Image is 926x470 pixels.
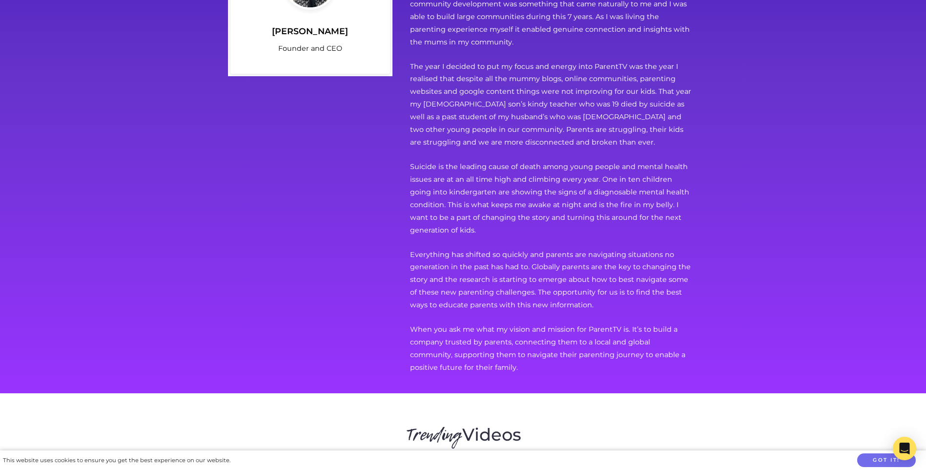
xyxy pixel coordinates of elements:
[278,43,342,55] li: Founder and CEO
[893,437,916,460] div: Open Intercom Messenger
[410,61,692,149] p: The year I decided to put my focus and energy into ParentTV was the year I realised that despite ...
[405,423,460,446] em: Trending
[410,249,692,312] p: Everything has shifted so quickly and parents are navigating situations no generation in the past...
[857,453,916,468] button: Got it!
[410,323,692,374] p: When you ask me what my vision and mission for ParentTV is. It’s to build a company trusted by pa...
[410,161,692,237] p: Suicide is the leading cause of death among young people and mental health issues are at an all t...
[3,455,230,466] div: This website uses cookies to ensure you get the best experience on our website.
[254,26,367,36] h5: [PERSON_NAME]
